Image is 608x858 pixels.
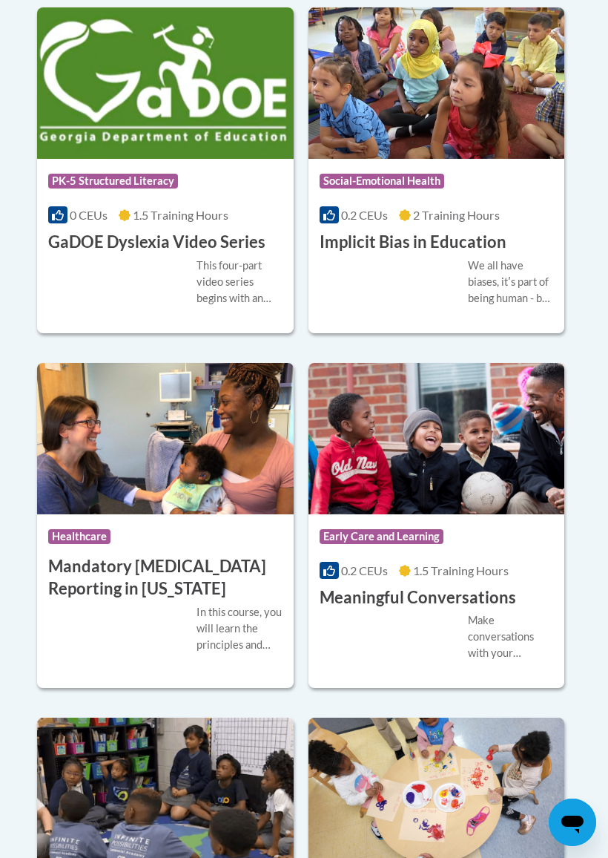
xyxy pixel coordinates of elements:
span: 0.2 CEUs [341,563,388,577]
span: 1.5 Training Hours [413,563,509,577]
iframe: Button to launch messaging window [549,799,596,846]
h3: Meaningful Conversations [320,586,516,609]
h3: Implicit Bias in Education [320,231,506,254]
div: We all have biases, itʹs part of being human - but did you know that some of our biases fly under... [468,258,554,307]
a: Course LogoEarly Care and Learning0.2 CEUs1.5 Training Hours Meaningful ConversationsMake convers... [308,363,565,689]
h3: GaDOE Dyslexia Video Series [48,231,265,254]
a: Course LogoHealthcare Mandatory [MEDICAL_DATA] Reporting in [US_STATE]In this course, you will le... [37,363,294,689]
span: Social-Emotional Health [320,174,444,189]
img: Course Logo [308,363,565,514]
span: Early Care and Learning [320,529,443,544]
div: This four-part video series begins with an overview of the definition and characteristics of dysl... [196,258,282,307]
span: 0.2 CEUs [341,208,388,222]
span: 1.5 Training Hours [133,208,228,222]
a: Course LogoPK-5 Structured Literacy0 CEUs1.5 Training Hours GaDOE Dyslexia Video SeriesThis four-... [37,7,294,333]
span: 0 CEUs [70,208,108,222]
div: In this course, you will learn the principles and procedures of reporting [MEDICAL_DATA] results ... [196,604,282,653]
a: Course LogoSocial-Emotional Health0.2 CEUs2 Training Hours Implicit Bias in EducationWe all have ... [308,7,565,333]
div: Make conversations with your children brain-builders! The TALK strategy gives you the power to en... [468,612,554,661]
span: 2 Training Hours [413,208,500,222]
img: Course Logo [37,7,294,159]
img: Course Logo [308,7,565,159]
img: Course Logo [37,363,294,514]
span: Healthcare [48,529,110,544]
span: PK-5 Structured Literacy [48,174,178,189]
h3: Mandatory [MEDICAL_DATA] Reporting in [US_STATE] [48,555,282,601]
